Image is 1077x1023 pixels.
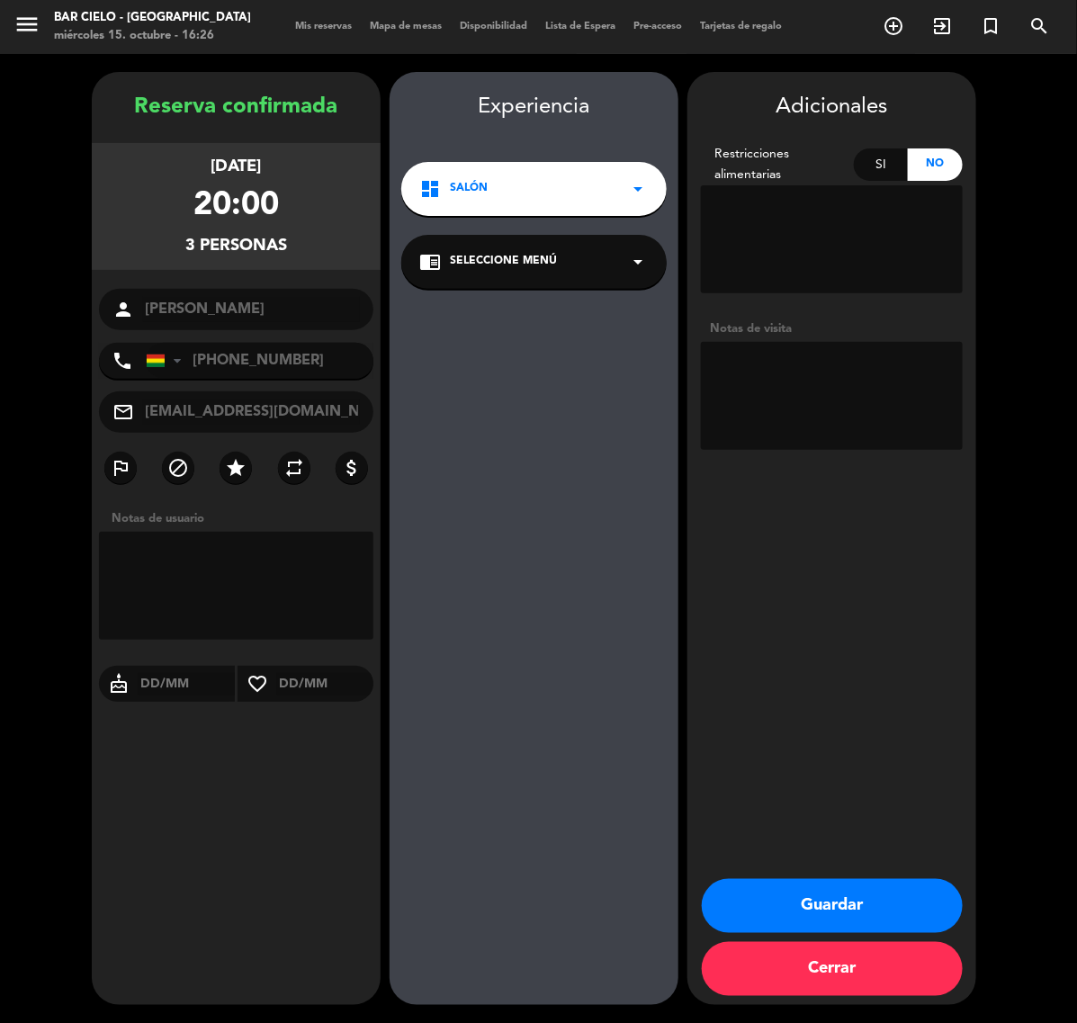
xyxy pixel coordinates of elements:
[283,457,305,479] i: repeat
[419,251,441,273] i: chrome_reader_mode
[54,27,251,45] div: miércoles 15. octubre - 16:26
[1028,15,1050,37] i: search
[883,15,904,37] i: add_circle_outline
[13,11,40,44] button: menu
[451,22,536,31] span: Disponibilidad
[54,9,251,27] div: Bar Cielo - [GEOGRAPHIC_DATA]
[13,11,40,38] i: menu
[92,90,381,125] div: Reserva confirmada
[361,22,451,31] span: Mapa de mesas
[185,233,287,259] div: 3 personas
[701,90,963,125] div: Adicionales
[627,251,649,273] i: arrow_drop_down
[701,319,963,338] div: Notas de visita
[147,344,188,378] div: Bolivia: +591
[103,509,381,528] div: Notas de usuario
[286,22,361,31] span: Mis reservas
[702,942,963,996] button: Cerrar
[167,457,189,479] i: block
[238,673,277,695] i: favorite_border
[193,180,279,233] div: 20:00
[99,673,139,695] i: cake
[691,22,791,31] span: Tarjetas de regalo
[390,90,678,125] div: Experiencia
[854,148,909,181] div: Si
[112,350,133,372] i: phone
[450,180,488,198] span: Salón
[702,879,963,933] button: Guardar
[277,673,373,695] input: DD/MM
[110,457,131,479] i: outlined_flag
[419,178,441,200] i: dashboard
[701,144,854,185] div: Restricciones alimentarias
[341,457,363,479] i: attach_money
[225,457,247,479] i: star
[931,15,953,37] i: exit_to_app
[139,673,235,695] input: DD/MM
[450,253,557,271] span: Seleccione Menú
[908,148,963,181] div: No
[627,178,649,200] i: arrow_drop_down
[112,401,134,423] i: mail_outline
[624,22,691,31] span: Pre-acceso
[211,154,262,180] div: [DATE]
[536,22,624,31] span: Lista de Espera
[980,15,1001,37] i: turned_in_not
[112,299,134,320] i: person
